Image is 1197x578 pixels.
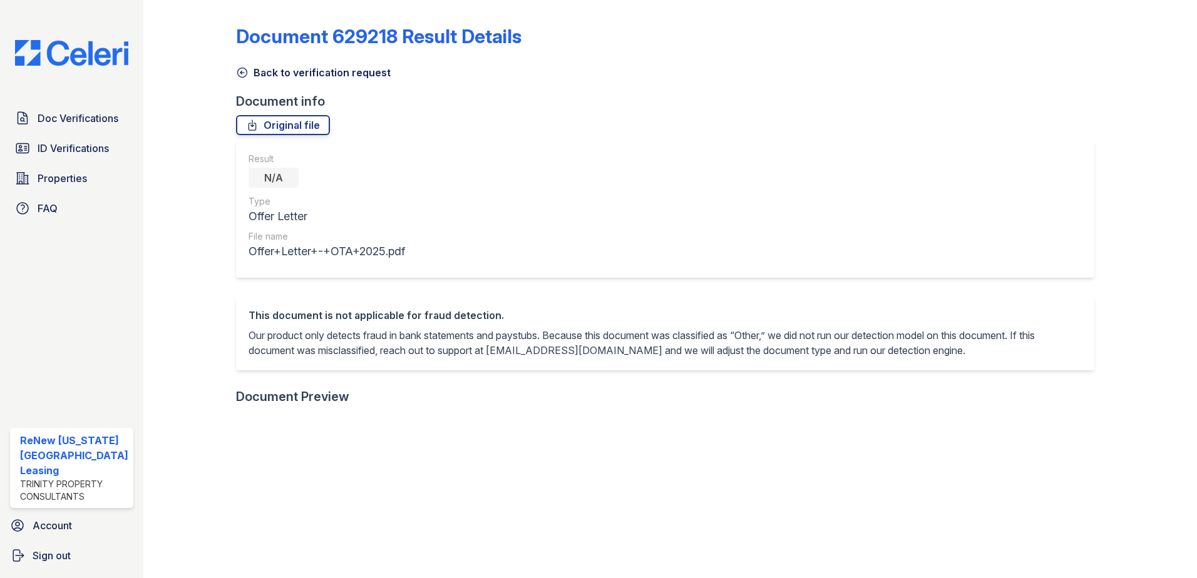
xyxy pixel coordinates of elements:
a: FAQ [10,196,133,221]
a: Original file [236,115,330,135]
span: Doc Verifications [38,111,118,126]
div: Trinity Property Consultants [20,478,128,503]
div: Offer Letter [249,208,405,225]
iframe: chat widget [1144,528,1184,565]
a: ID Verifications [10,136,133,161]
span: ID Verifications [38,141,109,156]
div: N/A [249,168,299,188]
div: ReNew [US_STATE][GEOGRAPHIC_DATA] Leasing [20,433,128,478]
a: Doc Verifications [10,106,133,131]
a: Sign out [5,543,138,568]
p: Our product only detects fraud in bank statements and paystubs. Because this document was classif... [249,328,1082,358]
div: Offer+Letter+-+OTA+2025.pdf [249,243,405,260]
div: Document info [236,93,1105,110]
a: Properties [10,166,133,191]
span: FAQ [38,201,58,216]
a: Back to verification request [236,65,391,80]
div: This document is not applicable for fraud detection. [249,308,1082,323]
div: Type [249,195,405,208]
span: Sign out [33,548,71,563]
div: Result [249,153,405,165]
span: Account [33,518,72,533]
a: Document 629218 Result Details [236,25,521,48]
span: Properties [38,171,87,186]
img: CE_Logo_Blue-a8612792a0a2168367f1c8372b55b34899dd931a85d93a1a3d3e32e68fde9ad4.png [5,40,138,66]
div: Document Preview [236,388,349,405]
a: Account [5,513,138,538]
div: File name [249,230,405,243]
